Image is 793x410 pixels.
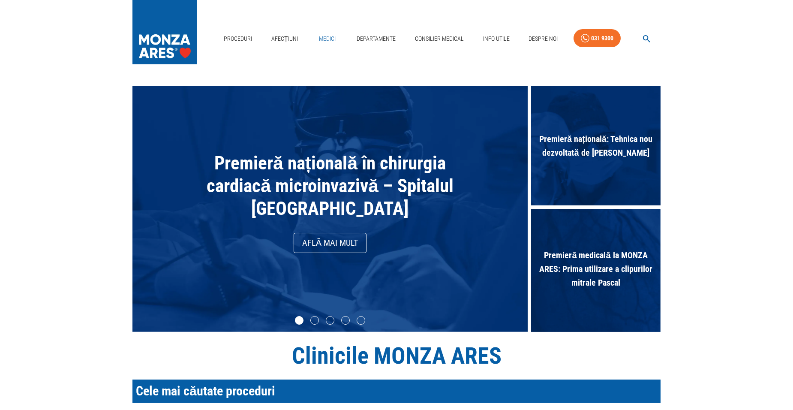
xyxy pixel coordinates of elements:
li: slide item 2 [310,316,319,325]
span: Premieră națională: Tehnica nou dezvoltată de [PERSON_NAME] [531,128,661,164]
a: Medici [313,30,341,48]
div: Premieră națională: Tehnica nou dezvoltată de [PERSON_NAME] [531,86,661,209]
h1: Clinicile MONZA ARES [132,342,661,369]
li: slide item 1 [295,316,303,325]
span: Premieră medicală la MONZA ARES: Prima utilizare a clipurilor mitrale Pascal [531,244,661,294]
a: Afecțiuni [268,30,301,48]
div: Premieră medicală la MONZA ARES: Prima utilizare a clipurilor mitrale Pascal [531,209,661,332]
a: Despre Noi [525,30,561,48]
a: Info Utile [480,30,513,48]
div: 031 9300 [591,33,613,44]
a: Află mai mult [294,233,366,253]
a: Consilier Medical [412,30,467,48]
li: slide item 5 [357,316,365,325]
a: Departamente [353,30,399,48]
span: Premieră națională în chirurgia cardiacă microinvazivă – Spitalul [GEOGRAPHIC_DATA] [207,152,454,219]
li: slide item 3 [326,316,334,325]
li: slide item 4 [341,316,350,325]
span: Cele mai căutate proceduri [136,383,275,398]
a: Proceduri [220,30,255,48]
a: 031 9300 [574,29,621,48]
